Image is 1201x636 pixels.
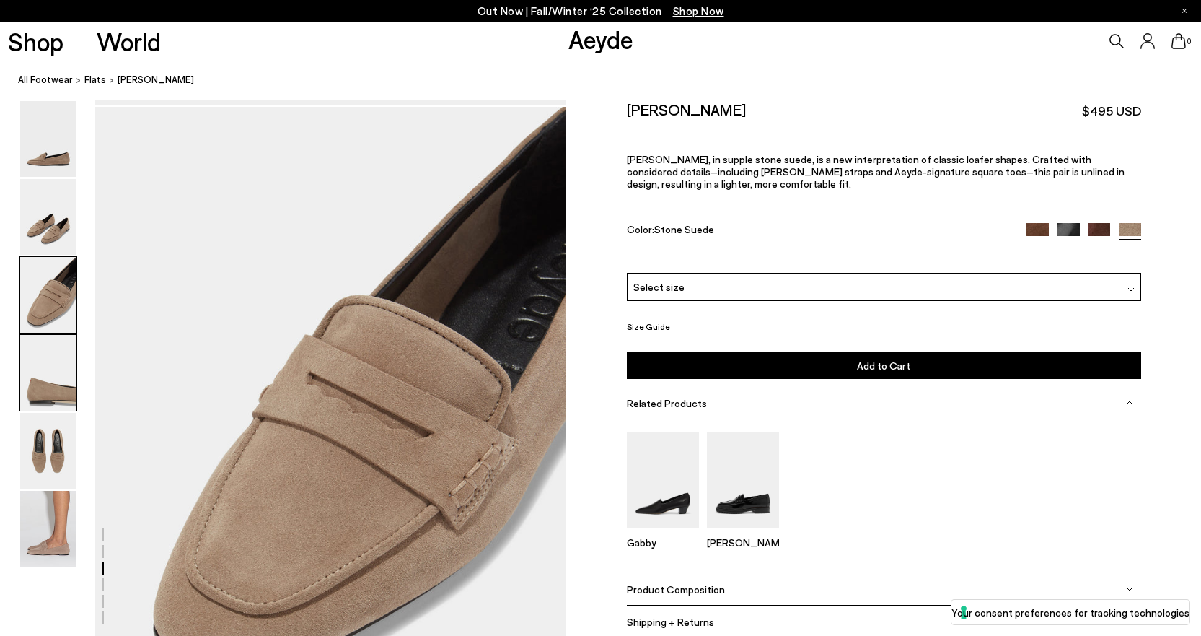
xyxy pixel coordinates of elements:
a: World [97,29,161,54]
span: Product Composition [627,583,725,596]
button: Add to Cart [627,352,1141,379]
nav: breadcrumb [18,61,1201,100]
div: Color: [627,223,1011,240]
button: Size Guide [627,318,670,336]
img: Alfie Suede Loafers - Image 3 [20,257,76,333]
img: svg%3E [1127,286,1135,293]
span: Shipping + Returns [627,616,714,628]
img: Alfie Suede Loafers - Image 4 [20,335,76,411]
span: $495 USD [1082,102,1141,120]
span: Related Products [627,397,707,409]
span: flats [84,74,106,85]
img: svg%3E [1126,399,1133,406]
p: Gabby [627,536,699,549]
img: svg%3E [1126,585,1133,593]
span: Select size [633,279,685,295]
span: Stone Suede [654,223,714,235]
span: Navigate to /collections/new-in [673,4,724,17]
p: [PERSON_NAME] [707,536,779,549]
span: 0 [1186,38,1193,45]
a: Leon Loafers [PERSON_NAME] [707,518,779,549]
img: Gabby Almond-Toe Loafers [627,432,699,528]
a: Aeyde [568,24,633,54]
span: Add to Cart [857,360,910,372]
img: Alfie Suede Loafers - Image 6 [20,491,76,567]
a: Shop [8,29,63,54]
a: flats [84,72,106,87]
p: [PERSON_NAME], in supple stone suede, is a new interpretation of classic loafer shapes. Crafted w... [627,153,1141,190]
img: Alfie Suede Loafers - Image 1 [20,101,76,177]
span: [PERSON_NAME] [118,72,194,87]
a: All Footwear [18,72,73,87]
p: Out Now | Fall/Winter ‘25 Collection [478,2,724,20]
a: 0 [1171,33,1186,49]
img: Alfie Suede Loafers - Image 5 [20,413,76,489]
img: Leon Loafers [707,432,779,528]
a: Gabby Almond-Toe Loafers Gabby [627,518,699,549]
h2: [PERSON_NAME] [627,100,746,118]
label: Your consent preferences for tracking technologies [951,605,1189,620]
button: Your consent preferences for tracking technologies [951,600,1189,624]
img: Alfie Suede Loafers - Image 2 [20,179,76,255]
